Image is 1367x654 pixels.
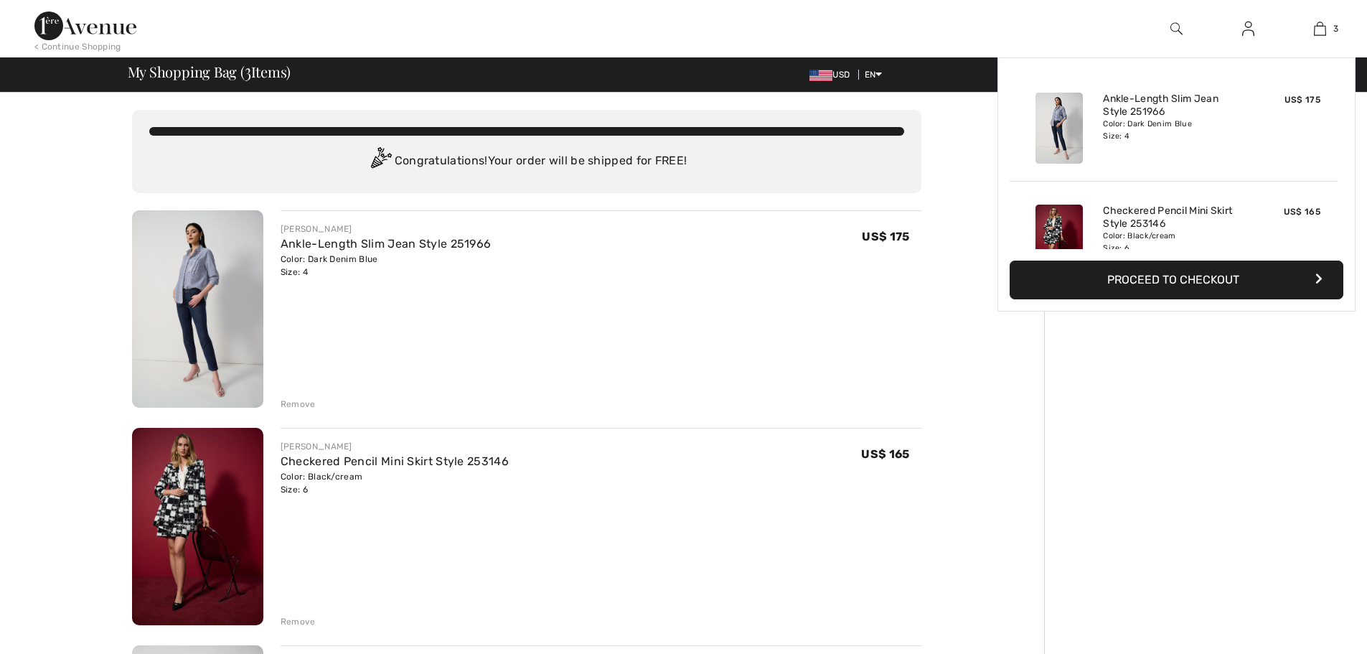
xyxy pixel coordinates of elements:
[281,253,492,279] div: Color: Dark Denim Blue Size: 4
[281,440,509,453] div: [PERSON_NAME]
[1231,20,1266,38] a: Sign In
[1284,207,1320,217] span: US$ 165
[1103,205,1244,230] a: Checkered Pencil Mini Skirt Style 253146
[281,398,316,411] div: Remove
[245,61,251,80] span: 3
[34,40,121,53] div: < Continue Shopping
[149,147,904,176] div: Congratulations! Your order will be shipped for FREE!
[1314,20,1326,37] img: My Bag
[1284,95,1320,105] span: US$ 175
[1035,205,1083,276] img: Checkered Pencil Mini Skirt Style 253146
[366,147,395,176] img: Congratulation2.svg
[861,447,909,461] span: US$ 165
[1103,230,1244,253] div: Color: Black/cream Size: 6
[281,237,492,251] a: Ankle-Length Slim Jean Style 251966
[132,210,263,408] img: Ankle-Length Slim Jean Style 251966
[809,70,855,80] span: USD
[281,454,509,468] a: Checkered Pencil Mini Skirt Style 253146
[809,70,832,81] img: US Dollar
[281,470,509,496] div: Color: Black/cream Size: 6
[862,230,909,243] span: US$ 175
[1242,20,1254,37] img: My Info
[1103,93,1244,118] a: Ankle-Length Slim Jean Style 251966
[132,428,263,625] img: Checkered Pencil Mini Skirt Style 253146
[865,70,883,80] span: EN
[1035,93,1083,164] img: Ankle-Length Slim Jean Style 251966
[1333,22,1338,35] span: 3
[1010,261,1343,299] button: Proceed to Checkout
[281,223,492,235] div: [PERSON_NAME]
[1170,20,1183,37] img: search the website
[34,11,136,40] img: 1ère Avenue
[128,65,291,79] span: My Shopping Bag ( Items)
[1284,20,1355,37] a: 3
[1103,118,1244,141] div: Color: Dark Denim Blue Size: 4
[281,615,316,628] div: Remove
